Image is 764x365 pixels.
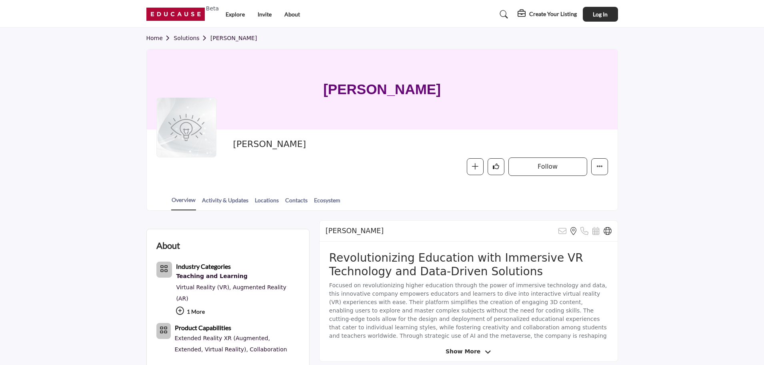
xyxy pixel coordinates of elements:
[171,196,196,210] a: Overview
[156,323,171,339] button: Category Icon
[254,196,279,210] a: Locations
[156,239,180,252] h2: About
[583,7,618,22] button: Log In
[529,10,577,18] h5: Create Your Listing
[156,262,172,278] button: Category Icon
[326,227,384,235] h2: Zoe Immersive
[176,271,299,282] div: Technologies and methodologies directly supporting the delivery of education and facilitation of ...
[146,8,209,21] a: Beta
[314,196,341,210] a: Ecosystem
[226,11,245,18] a: Explore
[210,35,257,41] a: [PERSON_NAME]
[146,8,209,21] img: site Logo
[175,335,270,353] a: Extended Reality XR (Augmented, Extended, Virtual Reality),
[492,8,513,21] a: Search
[175,324,231,331] b: Product Capabilities
[202,196,249,210] a: Activity & Updates
[518,10,577,19] div: Create Your Listing
[206,5,219,12] h6: Beta
[176,304,299,321] p: 1 More
[591,158,608,175] button: More details
[174,35,210,41] a: Solutions
[446,347,480,356] span: Show More
[175,325,231,331] a: Product Capabilities
[285,196,308,210] a: Contacts
[233,139,453,149] h2: [PERSON_NAME]
[176,264,231,270] a: Industry Categories
[488,158,504,175] button: Like
[323,49,441,129] h1: [PERSON_NAME]
[284,11,300,18] a: About
[146,35,174,41] a: Home
[593,11,608,18] span: Log In
[176,271,299,282] a: Teaching and Learning
[176,284,286,302] a: Augmented Reality (AR)
[258,11,272,18] a: Invite
[250,346,287,353] a: Collaboration
[508,157,587,176] button: Follow
[176,262,231,270] b: Industry Categories
[329,251,608,278] h2: Revolutionizing Education with Immersive VR Technology and Data-Driven Solutions
[176,284,231,290] a: Virtual Reality (VR),
[329,281,608,357] p: Focused on revolutionizing higher education through the power of immersive technology and data, t...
